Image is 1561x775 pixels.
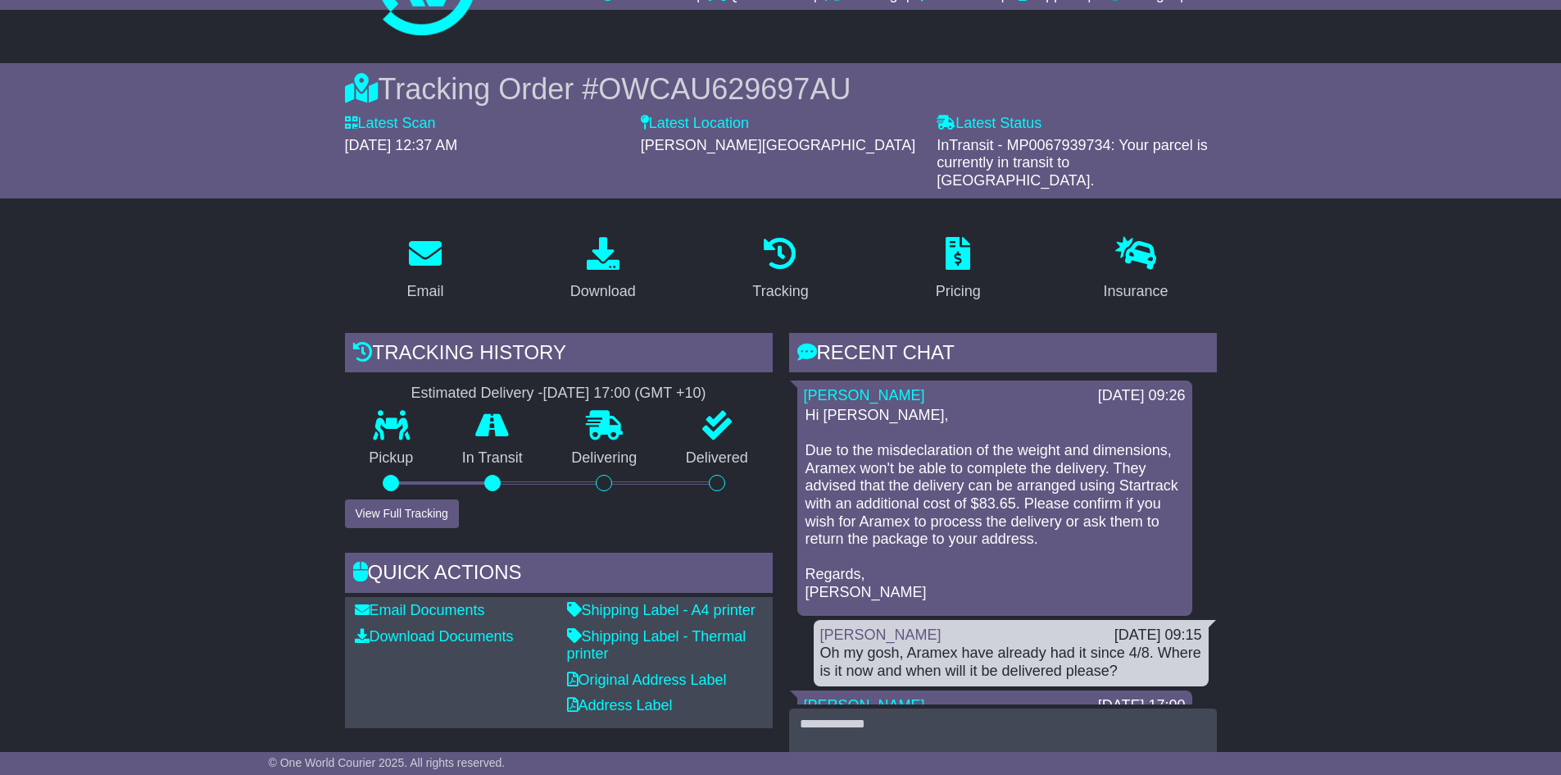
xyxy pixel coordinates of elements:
div: Tracking history [345,333,773,377]
div: [DATE] 09:26 [1098,387,1186,405]
span: [DATE] 12:37 AM [345,137,458,153]
a: Insurance [1093,231,1179,308]
div: Tracking Order # [345,71,1217,107]
div: Email [406,280,443,303]
button: View Full Tracking [345,499,459,528]
a: [PERSON_NAME] [804,387,925,403]
label: Latest Scan [345,115,436,133]
span: © One World Courier 2025. All rights reserved. [269,756,506,769]
span: InTransit - MP0067939734: Your parcel is currently in transit to [GEOGRAPHIC_DATA]. [937,137,1208,189]
p: Delivering [547,449,662,467]
a: Address Label [567,697,673,713]
p: Pickup [345,449,438,467]
div: RECENT CHAT [789,333,1217,377]
a: Email [396,231,454,308]
p: Delivered [661,449,773,467]
p: In Transit [438,449,547,467]
div: [DATE] 09:15 [1114,627,1202,645]
div: Tracking [752,280,808,303]
a: Download [560,231,647,308]
a: Shipping Label - Thermal printer [567,628,746,663]
div: Quick Actions [345,553,773,597]
div: Estimated Delivery - [345,385,773,403]
div: Download [570,280,636,303]
a: Pricing [925,231,992,308]
p: Hi [PERSON_NAME], Due to the misdeclaration of the weight and dimensions, Aramex won't be able to... [805,407,1184,602]
a: Shipping Label - A4 printer [567,602,756,618]
div: Pricing [936,280,981,303]
a: [PERSON_NAME] [804,697,925,713]
span: OWCAU629697AU [598,72,851,106]
label: Latest Location [641,115,749,133]
div: Oh my gosh, Aramex have already had it since 4/8. Where is it now and when will it be delivered p... [820,645,1202,680]
a: Download Documents [355,628,514,645]
a: Email Documents [355,602,485,618]
label: Latest Status [937,115,1041,133]
a: Tracking [742,231,819,308]
a: Original Address Label [567,672,727,688]
div: Insurance [1104,280,1168,303]
div: [DATE] 17:00 (GMT +10) [543,385,706,403]
div: [DATE] 17:00 [1098,697,1186,715]
a: [PERSON_NAME] [820,627,942,643]
span: [PERSON_NAME][GEOGRAPHIC_DATA] [641,137,915,153]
